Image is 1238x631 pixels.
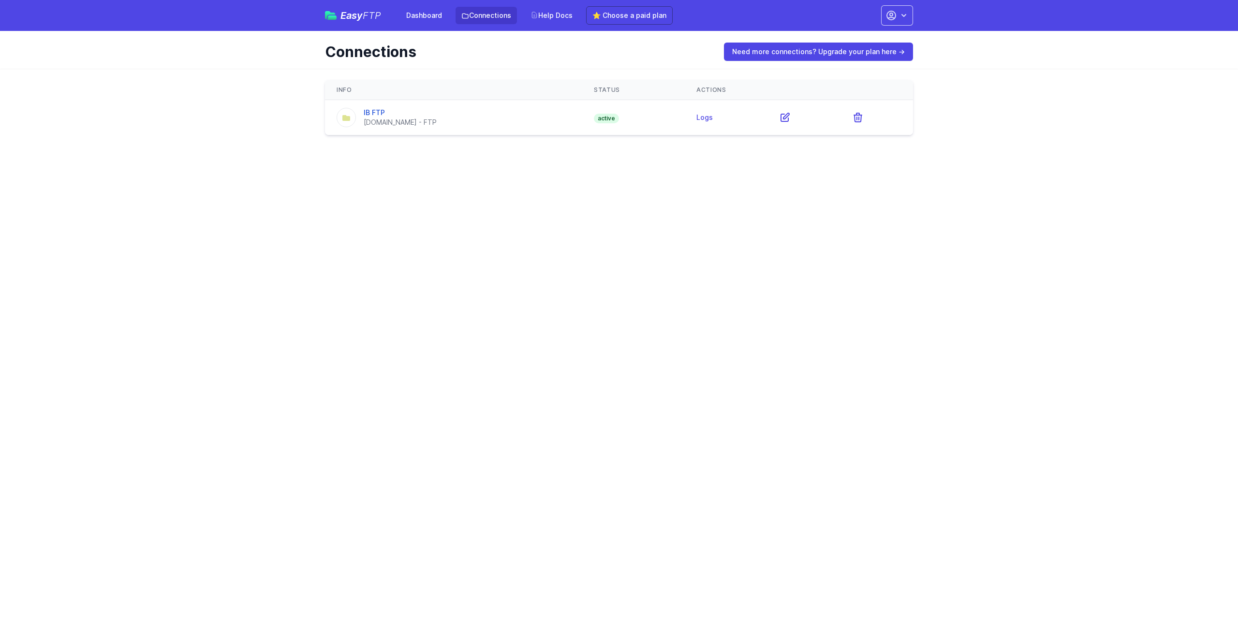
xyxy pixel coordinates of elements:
[724,43,913,61] a: Need more connections? Upgrade your plan here →
[364,108,385,117] a: IB FTP
[586,6,673,25] a: ⭐ Choose a paid plan
[594,114,619,123] span: active
[400,7,448,24] a: Dashboard
[696,113,713,121] a: Logs
[364,117,437,127] div: [DOMAIN_NAME] - FTP
[325,43,710,60] h1: Connections
[325,80,582,100] th: Info
[456,7,517,24] a: Connections
[582,80,685,100] th: Status
[685,80,913,100] th: Actions
[325,11,381,20] a: EasyFTP
[325,11,337,20] img: easyftp_logo.png
[363,10,381,21] span: FTP
[340,11,381,20] span: Easy
[525,7,578,24] a: Help Docs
